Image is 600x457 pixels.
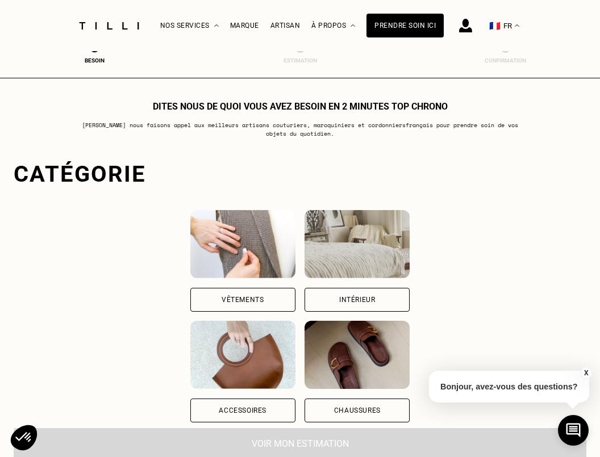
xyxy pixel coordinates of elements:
[482,57,528,64] div: Confirmation
[277,57,323,64] div: Estimation
[219,407,266,414] div: Accessoires
[160,1,219,51] div: Nos services
[153,101,448,112] h1: Dites nous de quoi vous avez besoin en 2 minutes top chrono
[75,22,143,30] img: Logo du service de couturière Tilli
[429,371,589,403] p: Bonjour, avez-vous des questions?
[311,1,355,51] div: À propos
[484,1,525,51] button: 🇫🇷 FR
[489,20,501,31] span: 🇫🇷
[305,210,410,278] img: Intérieur
[230,22,259,30] a: Marque
[305,321,410,389] img: Chaussures
[14,161,586,187] div: Catégorie
[334,407,381,414] div: Chaussures
[339,296,375,303] div: Intérieur
[515,24,519,27] img: menu déroulant
[72,57,118,64] div: Besoin
[459,19,472,32] img: icône connexion
[351,24,355,27] img: Menu déroulant à propos
[190,210,295,278] img: Vêtements
[190,321,295,389] img: Accessoires
[222,296,264,303] div: Vêtements
[75,121,526,138] p: [PERSON_NAME] nous faisons appel aux meilleurs artisans couturiers , maroquiniers et cordonniers ...
[214,24,219,27] img: Menu déroulant
[366,14,444,37] a: Prendre soin ici
[270,22,301,30] a: Artisan
[580,367,591,379] button: X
